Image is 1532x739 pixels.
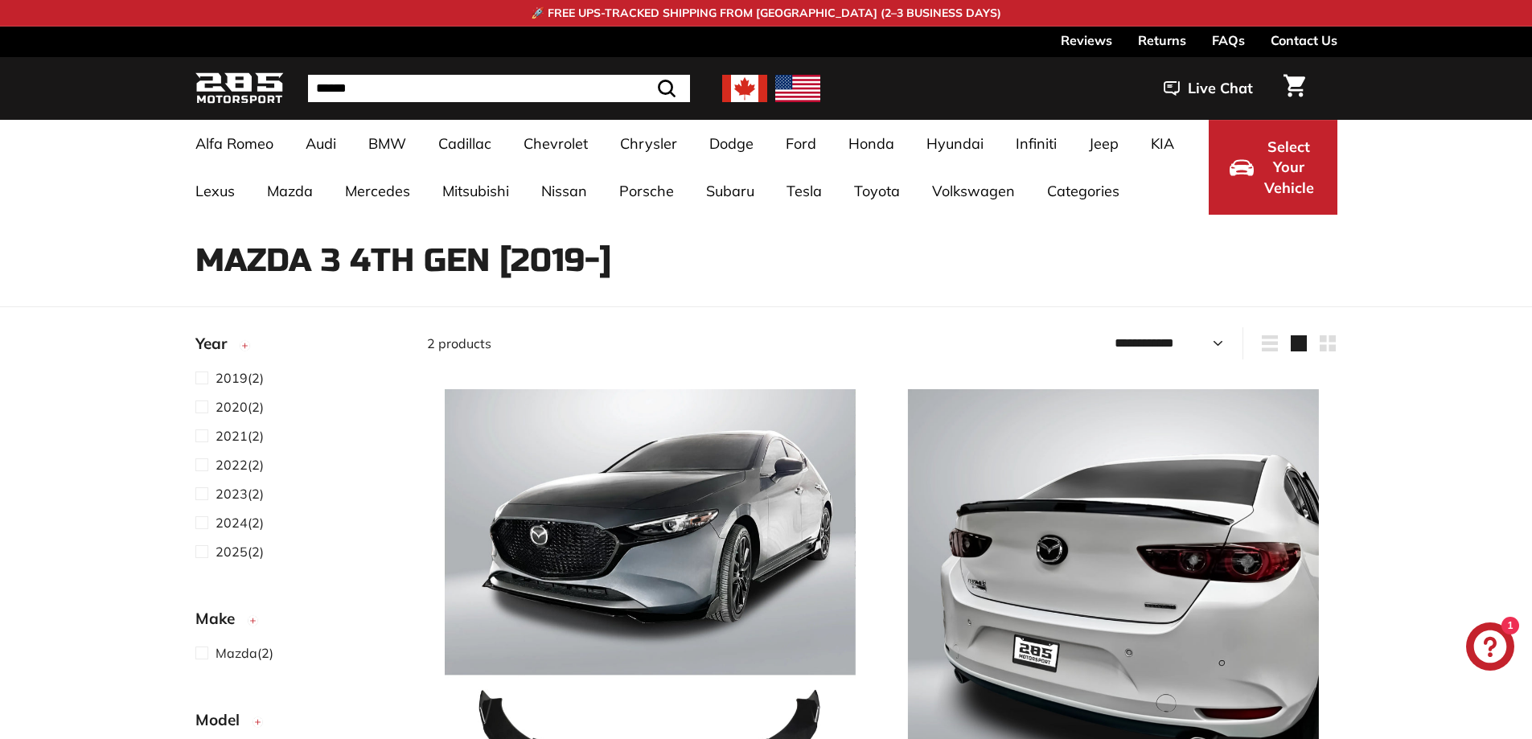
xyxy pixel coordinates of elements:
[179,167,251,215] a: Lexus
[195,332,239,355] span: Year
[352,120,422,167] a: BMW
[1138,27,1186,54] a: Returns
[1031,167,1136,215] a: Categories
[838,167,916,215] a: Toyota
[1209,120,1337,215] button: Select Your Vehicle
[195,70,284,108] img: Logo_285_Motorsport_areodynamics_components
[1073,120,1135,167] a: Jeep
[216,428,248,444] span: 2021
[216,457,248,473] span: 2022
[1461,622,1519,675] inbox-online-store-chat: Shopify online store chat
[216,399,248,415] span: 2020
[916,167,1031,215] a: Volkswagen
[216,513,264,532] span: (2)
[216,645,257,661] span: Mazda
[195,607,247,630] span: Make
[1061,27,1112,54] a: Reviews
[216,544,248,560] span: 2025
[195,602,401,643] button: Make
[1143,68,1274,109] button: Live Chat
[422,120,507,167] a: Cadillac
[525,167,603,215] a: Nissan
[690,167,770,215] a: Subaru
[603,167,690,215] a: Porsche
[770,167,838,215] a: Tesla
[1274,61,1315,116] a: Cart
[910,120,1000,167] a: Hyundai
[216,455,264,474] span: (2)
[832,120,910,167] a: Honda
[290,120,352,167] a: Audi
[216,370,248,386] span: 2019
[216,643,273,663] span: (2)
[195,243,1337,278] h1: Mazda 3 4th Gen [2019-]
[1000,120,1073,167] a: Infiniti
[1188,78,1253,99] span: Live Chat
[179,120,290,167] a: Alfa Romeo
[195,327,401,367] button: Year
[251,167,329,215] a: Mazda
[604,120,693,167] a: Chrysler
[195,708,252,732] span: Model
[426,167,525,215] a: Mitsubishi
[216,515,248,531] span: 2024
[216,426,264,445] span: (2)
[531,5,1001,22] p: 🚀 FREE UPS-TRACKED SHIPPING FROM [GEOGRAPHIC_DATA] (2–3 BUSINESS DAYS)
[216,542,264,561] span: (2)
[1271,27,1337,54] a: Contact Us
[770,120,832,167] a: Ford
[308,75,690,102] input: Search
[216,486,248,502] span: 2023
[216,368,264,388] span: (2)
[507,120,604,167] a: Chevrolet
[216,484,264,503] span: (2)
[1212,27,1245,54] a: FAQs
[216,397,264,417] span: (2)
[693,120,770,167] a: Dodge
[427,334,882,353] div: 2 products
[1262,137,1316,199] span: Select Your Vehicle
[1135,120,1190,167] a: KIA
[329,167,426,215] a: Mercedes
